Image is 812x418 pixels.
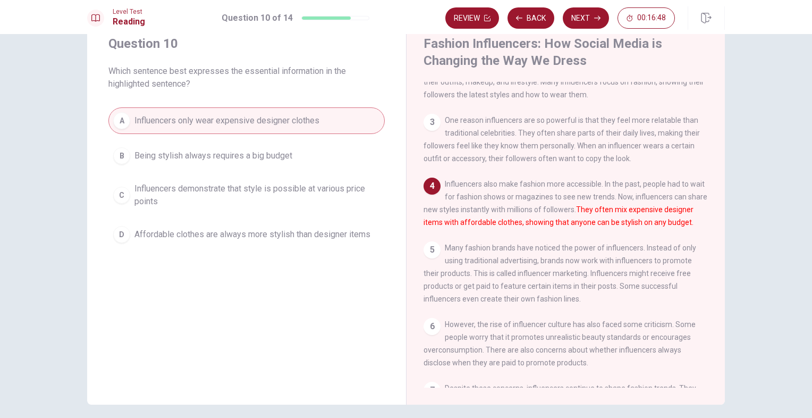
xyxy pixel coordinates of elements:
span: One reason influencers are so powerful is that they feel more relatable than traditional celebrit... [424,116,700,163]
button: Back [508,7,554,29]
button: Review [445,7,499,29]
h1: Question 10 of 14 [222,12,293,24]
span: Many fashion brands have noticed the power of influencers. Instead of only using traditional adve... [424,244,696,303]
h4: Fashion Influencers: How Social Media is Changing the Way We Dress [424,35,705,69]
div: C [113,187,130,204]
div: 5 [424,241,441,258]
span: Affordable clothes are always more stylish than designer items [134,228,370,241]
div: 4 [424,178,441,195]
div: D [113,226,130,243]
span: Which sentence best expresses the essential information in the highlighted sentence? [108,65,385,90]
button: Next [563,7,609,29]
button: AInfluencers only wear expensive designer clothes [108,107,385,134]
h1: Reading [113,15,145,28]
span: Influencers only wear expensive designer clothes [134,114,319,127]
span: 00:16:48 [637,14,666,22]
div: 7 [424,382,441,399]
div: 6 [424,318,441,335]
span: Being stylish always requires a big budget [134,149,292,162]
span: However, the rise of influencer culture has also faced some criticism. Some people worry that it ... [424,320,696,367]
div: A [113,112,130,129]
div: 3 [424,114,441,131]
button: 00:16:48 [618,7,675,29]
span: Influencers also make fashion more accessible. In the past, people had to wait for fashion shows ... [424,180,707,227]
h4: Question 10 [108,35,385,52]
button: CInfluencers demonstrate that style is possible at various price points [108,178,385,213]
button: BBeing stylish always requires a big budget [108,143,385,169]
span: Level Test [113,8,145,15]
span: Influencers demonstrate that style is possible at various price points [134,182,380,208]
div: B [113,147,130,164]
button: DAffordable clothes are always more stylish than designer items [108,221,385,248]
